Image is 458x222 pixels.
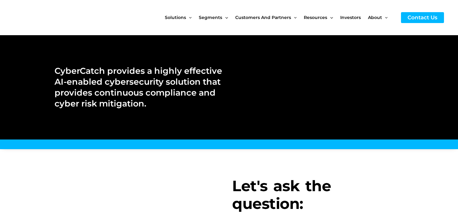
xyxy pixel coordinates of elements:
span: Menu Toggle [327,4,333,31]
span: Segments [199,4,222,31]
a: Investors [340,4,368,31]
img: CyberCatch [11,5,86,31]
span: Menu Toggle [222,4,228,31]
span: Customers and Partners [235,4,291,31]
span: About [368,4,382,31]
span: Menu Toggle [382,4,388,31]
span: Menu Toggle [186,4,192,31]
nav: Site Navigation: New Main Menu [165,4,395,31]
span: Menu Toggle [291,4,297,31]
a: Contact Us [401,12,444,23]
span: Resources [304,4,327,31]
span: Solutions [165,4,186,31]
span: Investors [340,4,361,31]
h2: CyberCatch provides a highly effective AI-enabled cybersecurity solution that provides continuous... [55,65,222,109]
h3: Let's ask the question: [232,177,403,213]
